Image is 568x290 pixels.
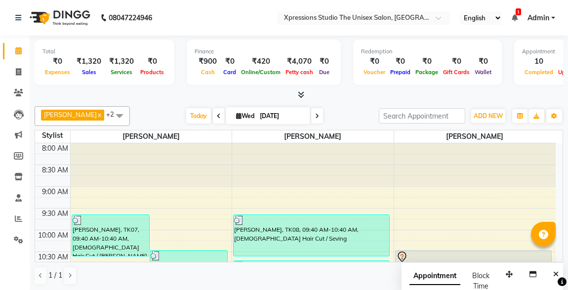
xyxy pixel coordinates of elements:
div: [PERSON_NAME], TK04, 10:30 AM-11:05 AM, [DEMOGRAPHIC_DATA] Hair Cut [396,250,551,274]
div: 8:30 AM [40,165,70,175]
span: [PERSON_NAME] [44,111,97,119]
span: Petty cash [283,69,316,76]
div: Total [42,47,166,56]
span: Voucher [361,69,388,76]
span: ADD NEW [474,112,503,120]
div: ₹0 [138,56,166,67]
span: Admin [527,13,549,23]
span: Gift Cards [441,69,472,76]
div: ₹0 [472,56,494,67]
img: logo [25,4,93,32]
div: ₹0 [361,56,388,67]
div: ₹0 [441,56,472,67]
div: ₹1,320 [73,56,105,67]
div: ₹0 [413,56,441,67]
span: Services [108,69,135,76]
span: Today [186,108,211,124]
div: 10 [522,56,556,67]
a: x [97,111,101,119]
div: ₹420 [239,56,283,67]
a: 1 [512,13,518,22]
div: Finance [195,47,333,56]
span: Wed [234,112,257,120]
div: [PERSON_NAME], TK07, 09:40 AM-10:40 AM, [DEMOGRAPHIC_DATA] Hair Cut / [PERSON_NAME] [72,215,149,256]
div: ₹0 [388,56,413,67]
span: 1 [516,8,521,15]
div: ₹0 [42,56,73,67]
button: Close [549,267,563,282]
span: Card [221,69,239,76]
span: [PERSON_NAME] [71,130,232,143]
span: [PERSON_NAME] [394,130,556,143]
div: ₹0 [221,56,239,67]
span: Online/Custom [239,69,283,76]
div: 9:30 AM [40,208,70,219]
span: Completed [522,69,556,76]
span: [PERSON_NAME] [232,130,394,143]
span: Products [138,69,166,76]
div: 9:00 AM [40,187,70,197]
span: Expenses [42,69,73,76]
div: [PERSON_NAME], TK03, 10:30 AM-11:05 AM, [DEMOGRAPHIC_DATA] Hair Cut [150,250,227,274]
b: 08047224946 [109,4,152,32]
input: 2025-09-03 [257,109,306,124]
span: Wallet [472,69,494,76]
div: Stylist [35,130,70,141]
div: 8:00 AM [40,143,70,154]
div: ₹0 [316,56,333,67]
span: Due [317,69,332,76]
div: 10:30 AM [36,252,70,262]
span: +2 [106,110,122,118]
input: Search Appointment [379,108,465,124]
span: Prepaid [388,69,413,76]
span: Sales [80,69,99,76]
button: ADD NEW [471,109,505,123]
div: ₹1,320 [105,56,138,67]
div: ₹4,070 [283,56,316,67]
span: 1 / 1 [48,270,62,281]
div: [PERSON_NAME], TK08, 09:40 AM-10:40 AM, [DEMOGRAPHIC_DATA] Hair Cut / Seving [234,215,389,256]
div: 10:00 AM [36,230,70,241]
div: ₹900 [195,56,221,67]
span: Appointment [409,267,460,285]
span: Package [413,69,441,76]
div: Redemption [361,47,494,56]
span: Cash [199,69,217,76]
